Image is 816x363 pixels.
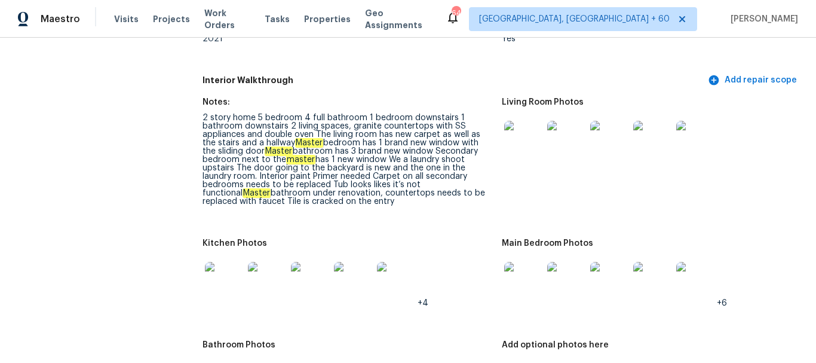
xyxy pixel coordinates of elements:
span: Work Orders [204,7,250,31]
span: +6 [717,299,727,307]
div: 2021 [203,35,493,43]
em: master [286,155,315,164]
h5: Living Room Photos [502,98,584,106]
h5: Add optional photos here [502,341,609,349]
h5: Kitchen Photos [203,239,267,248]
span: Projects [153,13,190,25]
span: Tasks [265,15,290,23]
button: Add repair scope [705,69,802,91]
div: 2 story home 5 bedroom 4 full bathroom 1 bedroom downstairs 1 bathroom downstairs 2 living spaces... [203,114,493,206]
em: Master [295,138,323,148]
h5: Bathroom Photos [203,341,275,349]
h5: Notes: [203,98,230,106]
span: [PERSON_NAME] [726,13,798,25]
span: Maestro [41,13,80,25]
span: +4 [418,299,428,307]
h5: Main Bedroom Photos [502,239,593,248]
span: Add repair scope [710,73,797,88]
em: Master [243,188,271,198]
span: Properties [304,13,351,25]
span: Visits [114,13,139,25]
em: Master [265,147,293,156]
span: Geo Assignments [365,7,431,31]
div: Yes [502,35,792,43]
span: [GEOGRAPHIC_DATA], [GEOGRAPHIC_DATA] + 60 [479,13,670,25]
h5: Interior Walkthrough [203,74,705,87]
div: 648 [452,7,460,19]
